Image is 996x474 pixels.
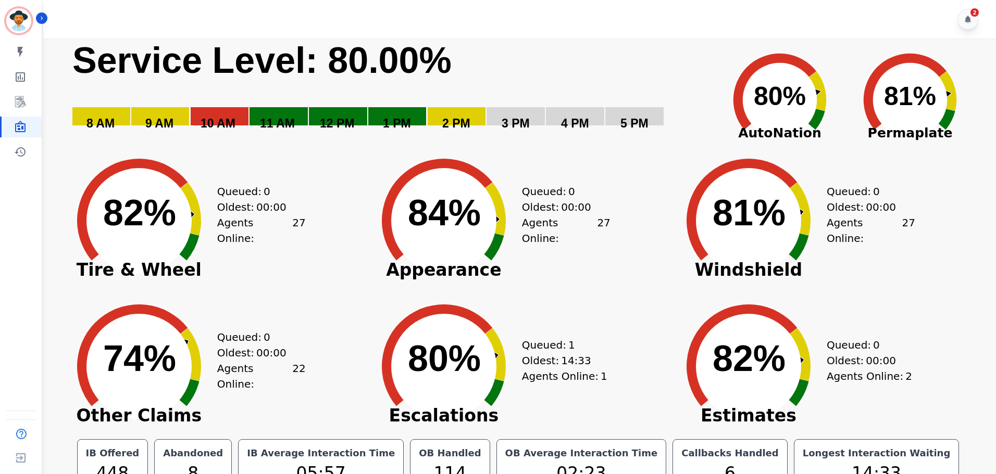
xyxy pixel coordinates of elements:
[366,411,522,421] span: Escalations
[292,361,305,392] span: 22
[561,353,591,368] span: 14:33
[620,117,649,130] text: 5 PM
[801,446,953,460] div: Longest Interaction Waiting
[715,123,845,143] span: AutoNation
[103,338,176,379] text: 74%
[61,265,217,275] span: Tire & Wheel
[670,265,827,275] span: Windshield
[408,338,481,379] text: 80%
[103,193,176,233] text: 82%
[320,117,354,130] text: 12 PM
[256,199,287,215] span: 00:00
[217,345,295,361] div: Oldest:
[502,117,530,130] text: 3 PM
[86,117,115,130] text: 8 AM
[522,215,611,246] div: Agents Online:
[597,215,610,246] span: 27
[713,193,786,233] text: 81%
[679,446,781,460] div: Callbacks Handled
[72,40,452,81] text: Service Level: 80.00%
[902,215,915,246] span: 27
[256,345,287,361] span: 00:00
[827,353,905,368] div: Oldest:
[71,39,713,145] svg: Service Level: 0%
[522,337,600,353] div: Queued:
[503,446,660,460] div: OB Average Interaction Time
[561,199,591,215] span: 00:00
[84,446,142,460] div: IB Offered
[754,82,806,111] text: 80%
[827,368,915,384] div: Agents Online:
[61,411,217,421] span: Other Claims
[827,337,905,353] div: Queued:
[884,82,936,111] text: 81%
[970,8,979,17] div: 2
[442,117,470,130] text: 2 PM
[866,353,896,368] span: 00:00
[245,446,397,460] div: IB Average Interaction Time
[522,199,600,215] div: Oldest:
[827,199,905,215] div: Oldest:
[408,193,481,233] text: 84%
[568,337,575,353] span: 1
[670,411,827,421] span: Estimates
[366,265,522,275] span: Appearance
[827,215,915,246] div: Agents Online:
[264,329,270,345] span: 0
[522,353,600,368] div: Oldest:
[264,184,270,199] span: 0
[383,117,411,130] text: 1 PM
[845,123,975,143] span: Permaplate
[873,184,880,199] span: 0
[201,117,235,130] text: 10 AM
[145,117,173,130] text: 9 AM
[713,338,786,379] text: 82%
[217,361,306,392] div: Agents Online:
[873,337,880,353] span: 0
[217,329,295,345] div: Queued:
[522,184,600,199] div: Queued:
[6,8,31,33] img: Bordered avatar
[561,117,589,130] text: 4 PM
[568,184,575,199] span: 0
[866,199,896,215] span: 00:00
[217,199,295,215] div: Oldest:
[217,184,295,199] div: Queued:
[217,215,306,246] div: Agents Online:
[417,446,483,460] div: OB Handled
[522,368,611,384] div: Agents Online:
[292,215,305,246] span: 27
[905,368,912,384] span: 2
[161,446,225,460] div: Abandoned
[827,184,905,199] div: Queued:
[260,117,295,130] text: 11 AM
[601,368,607,384] span: 1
